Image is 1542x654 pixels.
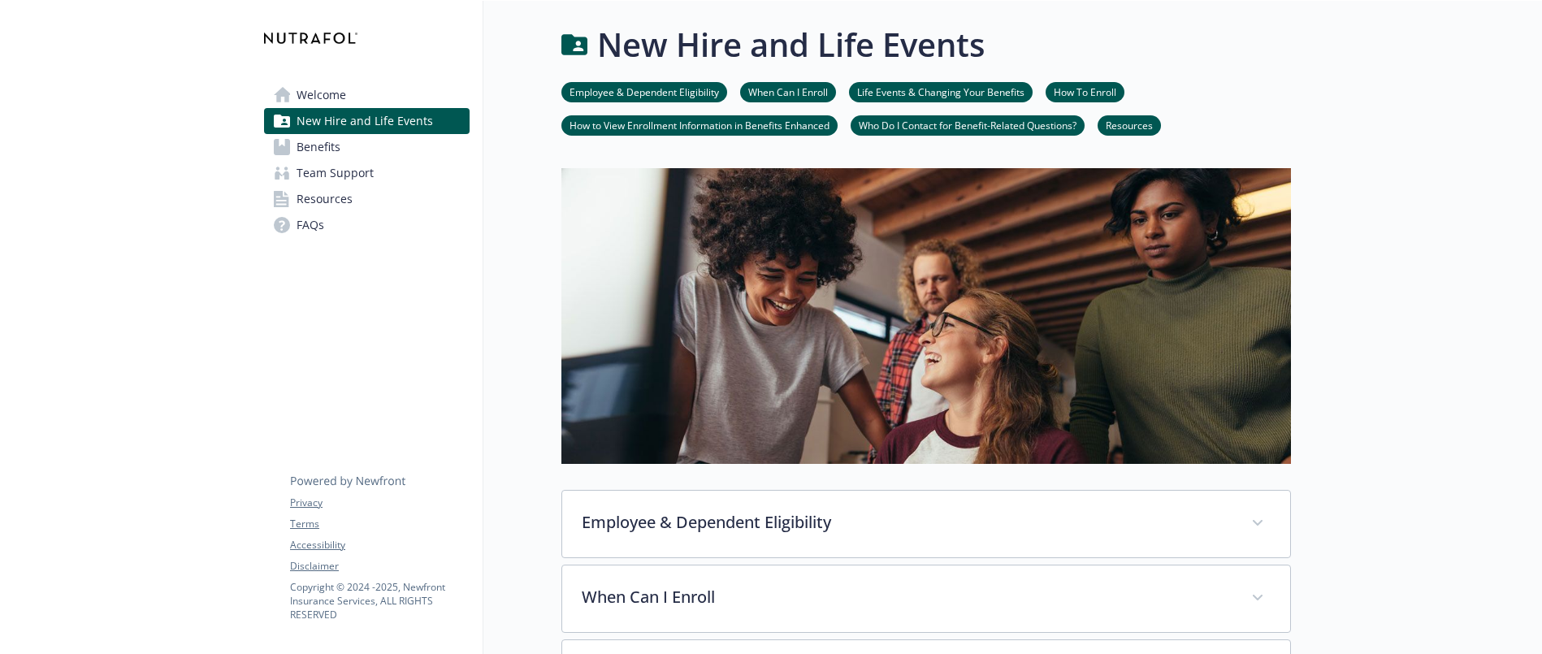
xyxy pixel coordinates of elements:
a: Disclaimer [290,559,469,574]
span: Resources [297,186,353,212]
div: Employee & Dependent Eligibility [562,491,1290,557]
p: Copyright © 2024 - 2025 , Newfront Insurance Services, ALL RIGHTS RESERVED [290,580,469,622]
a: Benefits [264,134,470,160]
a: How To Enroll [1046,84,1124,99]
a: Who Do I Contact for Benefit-Related Questions? [851,117,1085,132]
a: Welcome [264,82,470,108]
h1: New Hire and Life Events [597,20,985,69]
a: How to View Enrollment Information in Benefits Enhanced [561,117,838,132]
a: Life Events & Changing Your Benefits [849,84,1033,99]
img: new hire page banner [561,168,1291,464]
a: Privacy [290,496,469,510]
a: When Can I Enroll [740,84,836,99]
span: FAQs [297,212,324,238]
span: Benefits [297,134,340,160]
span: Welcome [297,82,346,108]
a: Employee & Dependent Eligibility [561,84,727,99]
a: Resources [264,186,470,212]
p: Employee & Dependent Eligibility [582,510,1232,535]
span: Team Support [297,160,374,186]
p: When Can I Enroll [582,585,1232,609]
a: FAQs [264,212,470,238]
div: When Can I Enroll [562,565,1290,632]
a: Resources [1098,117,1161,132]
a: Team Support [264,160,470,186]
span: New Hire and Life Events [297,108,433,134]
a: New Hire and Life Events [264,108,470,134]
a: Terms [290,517,469,531]
a: Accessibility [290,538,469,552]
